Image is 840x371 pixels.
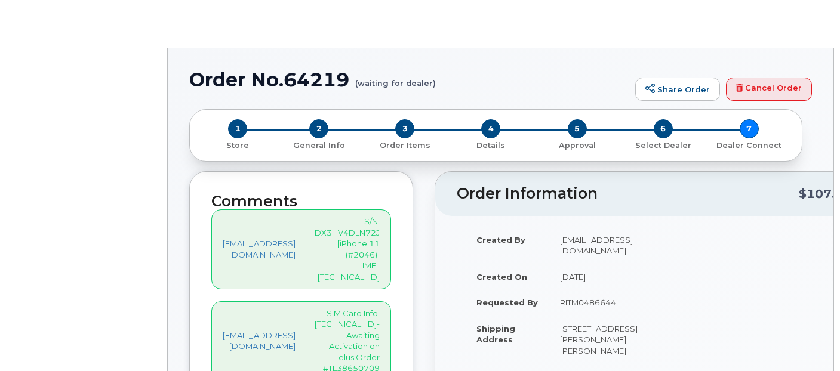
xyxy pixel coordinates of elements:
[635,78,720,101] a: Share Order
[457,185,799,202] h2: Order Information
[568,119,587,138] span: 5
[367,140,443,151] p: Order Items
[448,138,534,151] a: 4 Details
[223,330,296,352] a: [EMAIL_ADDRESS][DOMAIN_NAME]
[476,298,538,307] strong: Requested By
[309,119,328,138] span: 2
[276,138,362,151] a: 2 General Info
[534,138,620,151] a: 5 Approval
[549,316,650,364] td: [STREET_ADDRESS][PERSON_NAME][PERSON_NAME]
[549,227,650,264] td: [EMAIL_ADDRESS][DOMAIN_NAME]
[223,238,296,260] a: [EMAIL_ADDRESS][DOMAIN_NAME]
[620,138,706,151] a: 6 Select Dealer
[476,235,525,245] strong: Created By
[453,140,529,151] p: Details
[726,78,812,101] a: Cancel Order
[476,272,527,282] strong: Created On
[228,119,247,138] span: 1
[189,69,629,90] h1: Order No.64219
[395,119,414,138] span: 3
[355,69,436,88] small: (waiting for dealer)
[654,119,673,138] span: 6
[549,289,650,316] td: RITM0486644
[199,138,276,151] a: 1 Store
[476,324,515,345] strong: Shipping Address
[539,140,616,151] p: Approval
[362,138,448,151] a: 3 Order Items
[549,264,650,290] td: [DATE]
[625,140,701,151] p: Select Dealer
[481,119,500,138] span: 4
[211,193,391,210] h2: Comments
[281,140,357,151] p: General Info
[204,140,271,151] p: Store
[315,216,380,282] p: S/N: DX3HV4DLN72J [iPhone 11 (#2046)] IMEI: [TECHNICAL_ID]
